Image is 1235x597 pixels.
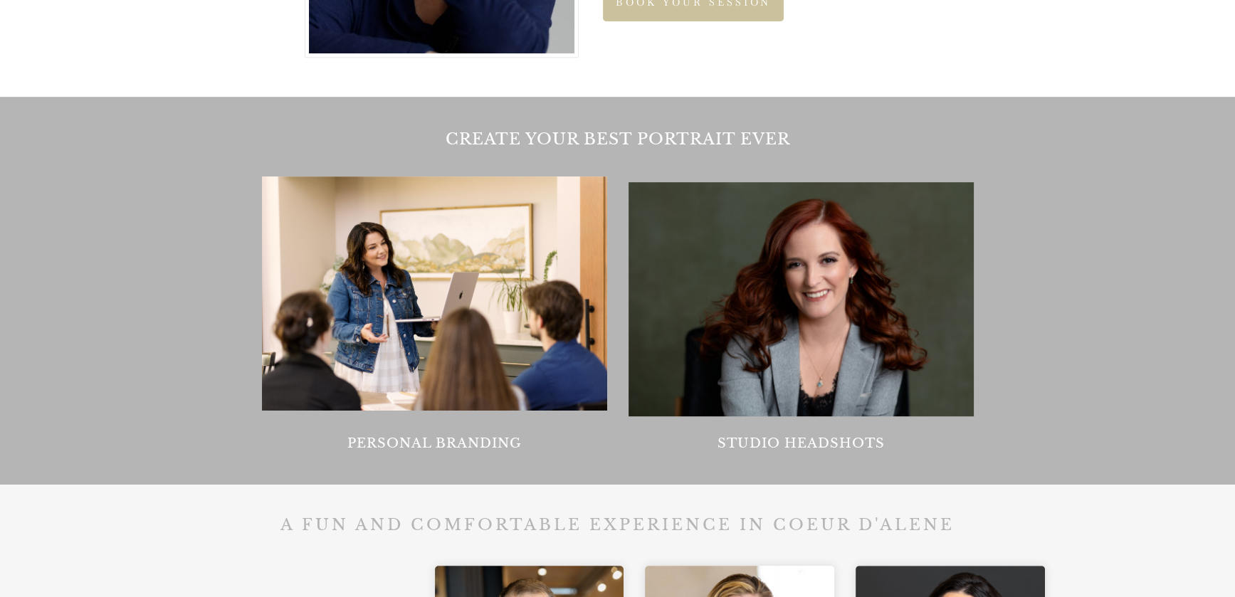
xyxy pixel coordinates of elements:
p: Create your best portrait ever [29,126,1206,169]
p: Personal Branding [263,433,606,455]
p: Studio Headshots [629,433,973,455]
h2: A fun and comfortable experience in Coeur d'Alene [1,514,1234,544]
